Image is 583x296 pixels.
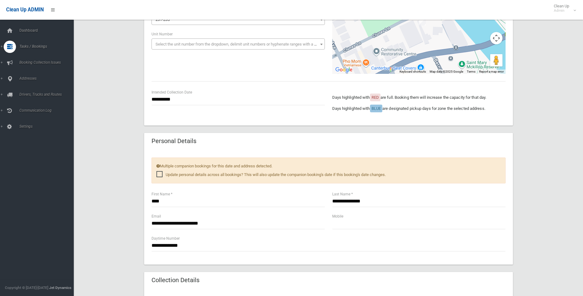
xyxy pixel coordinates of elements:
[18,108,78,113] span: Communication Log
[156,17,170,22] span: 231-235
[419,15,426,26] div: 231-235 Canterbury Road, CANTERBURY NSW 2193
[334,66,354,74] a: Open this area in Google Maps (opens a new window)
[490,32,502,44] button: Map camera controls
[467,70,475,73] a: Terms (opens in new tab)
[6,7,44,13] span: Clean Up ADMIN
[430,70,463,73] span: Map data ©2025 Google
[144,135,204,147] header: Personal Details
[332,105,506,112] p: Days highlighted with are designated pickup days for zone the selected address.
[152,158,506,183] div: Multiple companion bookings for this date and address detected.
[156,171,386,178] span: Update personal details across all bookings? This will also update the companion booking's date i...
[372,95,379,100] span: RED
[18,124,78,129] span: Settings
[18,92,78,97] span: Drivers, Trucks and Routes
[372,106,381,111] span: BLUE
[479,70,504,73] a: Report a map error
[18,44,78,49] span: Tasks / Bookings
[144,274,207,286] header: Collection Details
[156,42,327,46] span: Select the unit number from the dropdown, delimit unit numbers or hyphenate ranges with a comma
[18,76,78,81] span: Addresses
[490,54,502,66] button: Drag Pegman onto the map to open Street View
[551,4,575,13] span: Clean Up
[332,94,506,101] p: Days highlighted with are full. Booking them will increase the capacity for that day.
[18,60,78,65] span: Booking Collection Issues
[554,8,569,13] small: Admin
[334,66,354,74] img: Google
[49,286,71,290] strong: Jet Dynamics
[5,286,48,290] span: Copyright © [DATE]-[DATE]
[400,70,426,74] button: Keyboard shortcuts
[18,28,78,33] span: Dashboard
